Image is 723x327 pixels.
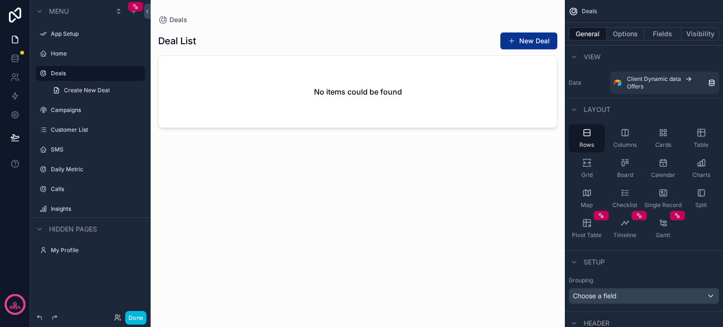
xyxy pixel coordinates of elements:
[655,141,671,149] span: Cards
[47,83,145,98] a: Create New Deal
[125,311,146,325] button: Done
[645,184,681,213] button: Single Record
[569,154,605,183] button: Grid
[627,83,643,90] span: Offers
[607,154,643,183] button: Board
[607,184,643,213] button: Checklist
[645,124,681,152] button: Cards
[51,30,139,38] label: App Setup
[627,75,681,83] span: Client Dynamic data
[569,124,605,152] button: Rows
[584,105,611,114] span: Layout
[569,215,605,243] button: Pivot Table
[617,171,633,179] span: Board
[51,205,139,213] label: Insights
[610,72,719,94] a: Client Dynamic dataOffers
[682,27,719,40] button: Visibility
[683,184,719,213] button: Split
[569,79,606,87] label: Data
[607,27,644,40] button: Options
[651,171,675,179] span: Calendar
[694,141,708,149] span: Table
[683,124,719,152] button: Table
[569,27,607,40] button: General
[49,7,69,16] span: Menu
[51,247,139,254] label: My Profile
[51,70,139,77] label: Deals
[644,27,682,40] button: Fields
[584,52,601,62] span: View
[613,141,637,149] span: Columns
[13,300,17,309] p: 9
[607,215,643,243] button: Timeline
[49,224,97,234] span: Hidden pages
[683,154,719,183] button: Charts
[644,201,682,209] span: Single Record
[9,303,21,311] p: days
[51,166,139,173] label: Daily Metric
[572,231,602,239] span: Pivot Table
[614,79,621,87] img: Airtable Logo
[582,8,597,15] span: Deals
[584,257,605,267] span: Setup
[612,201,637,209] span: Checklist
[573,292,617,300] span: Choose a field
[581,201,593,209] span: Map
[51,185,139,193] label: Calls
[607,124,643,152] button: Columns
[569,277,593,284] label: Grouping
[579,141,594,149] span: Rows
[692,171,710,179] span: Charts
[51,126,139,134] label: Customer List
[569,184,605,213] button: Map
[695,201,707,209] span: Split
[64,87,110,94] span: Create New Deal
[569,288,719,304] button: Choose a field
[645,154,681,183] button: Calendar
[656,231,670,239] span: Gantt
[51,50,139,57] label: Home
[581,171,593,179] span: Grid
[51,146,139,153] label: SMS
[613,231,636,239] span: Timeline
[645,215,681,243] button: Gantt
[51,106,139,114] label: Campaigns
